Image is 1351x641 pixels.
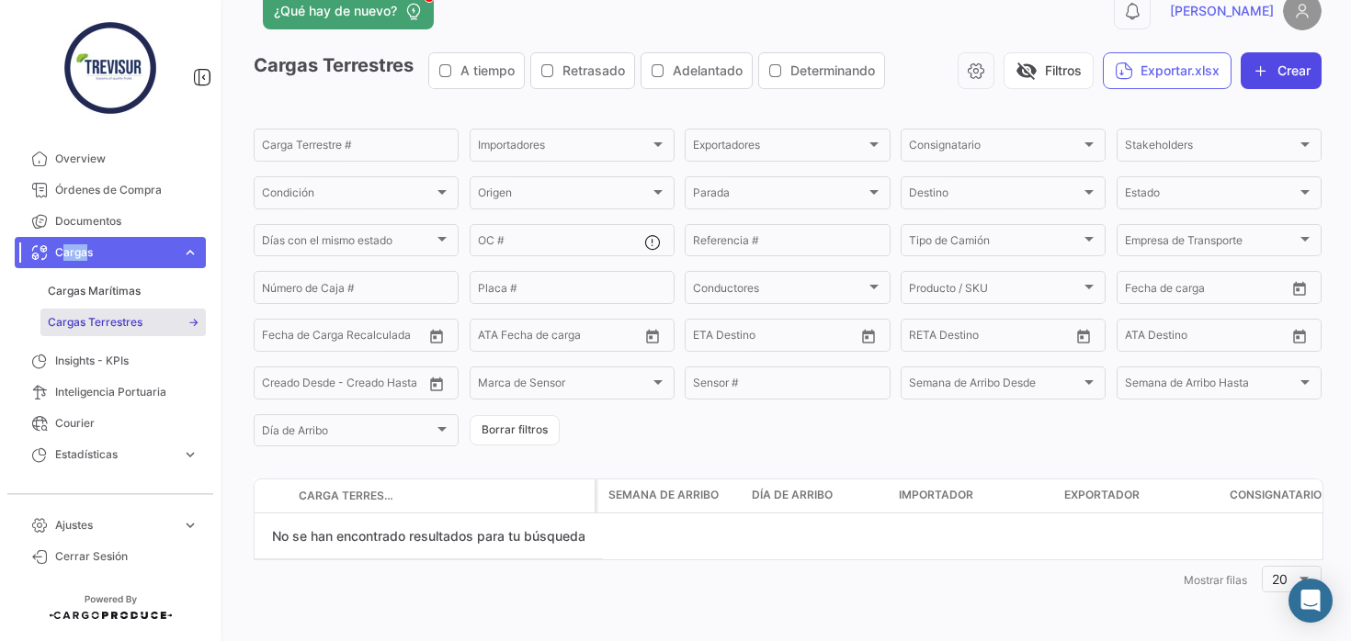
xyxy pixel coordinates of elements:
datatable-header-cell: Póliza [402,489,448,503]
button: A tiempo [429,53,524,88]
input: Desde [1125,284,1158,297]
input: Creado Hasta [346,379,424,392]
datatable-header-cell: Estado de Envio [448,489,595,503]
span: visibility_off [1016,60,1038,82]
div: No se han encontrado resultados para tu búsqueda [255,513,603,559]
button: Open calendar [1286,322,1313,350]
span: Origen [478,189,650,202]
span: Retrasado [562,62,625,80]
button: Crear [1241,52,1322,89]
h3: Cargas Terrestres [254,52,891,89]
span: ¿Qué hay de nuevo? [274,2,397,20]
input: ATD Desde [478,332,536,344]
span: Estado [1125,189,1297,202]
button: Open calendar [639,322,666,350]
datatable-header-cell: Importador [891,479,1057,512]
span: A tiempo [460,62,515,80]
button: Open calendar [423,322,450,350]
a: Courier [15,408,206,439]
span: Marca de Sensor [478,379,650,392]
span: Mostrar filas [1184,573,1247,587]
button: Open calendar [1286,275,1313,302]
span: [PERSON_NAME] [1170,2,1274,20]
span: Días con el mismo estado [262,237,434,250]
span: Documentos [55,213,199,230]
datatable-header-cell: Carga Terrestre # [291,480,402,512]
input: ATD Hasta [549,332,626,344]
span: Carga Terrestre # [299,488,394,504]
button: Open calendar [423,370,450,398]
span: Inteligencia Portuaria [55,384,199,400]
span: Consignatario [909,141,1081,154]
span: Cargas Terrestres [48,314,142,331]
span: Stakeholders [1125,141,1297,154]
span: expand_more [182,244,199,261]
div: Abrir Intercom Messenger [1289,579,1333,623]
button: Adelantado [641,53,752,88]
span: Día de Arribo [752,487,833,503]
button: Exportar.xlsx [1103,52,1232,89]
a: Documentos [15,206,206,237]
span: Conductores [693,284,865,297]
span: Órdenes de Compra [55,182,199,198]
span: Estadísticas [55,446,175,463]
span: Producto / SKU [909,284,1081,297]
input: Desde [909,332,942,344]
button: Retrasado [531,53,634,88]
a: Cargas Marítimas [40,277,206,305]
input: Desde [262,332,295,344]
span: Cargas Marítimas [48,283,141,299]
input: Hasta [308,332,385,344]
span: Día de Arribo [262,427,434,440]
span: Semana de Arribo Hasta [1125,379,1297,392]
input: Hasta [739,332,816,344]
input: Creado Desde [262,379,334,392]
datatable-header-cell: Semana de Arribo [597,479,744,512]
span: Courier [55,415,199,432]
button: Borrar filtros [470,415,560,445]
a: Inteligencia Portuaria [15,377,206,408]
span: Ajustes [55,517,175,534]
input: Hasta [1171,284,1248,297]
span: Cerrar Sesión [55,548,199,565]
span: Semana de Arribo Desde [909,379,1081,392]
button: visibility_offFiltros [1004,52,1094,89]
img: 6caa5ca1-1133-4498-815f-28de0616a803.jpeg [64,22,156,114]
span: Destino [909,189,1081,202]
button: Determinando [759,53,884,88]
span: 20 [1272,571,1288,587]
datatable-header-cell: Exportador [1057,479,1222,512]
a: Órdenes de Compra [15,174,206,206]
input: ATA Desde [1125,332,1181,344]
button: Open calendar [855,322,882,350]
span: Consignatario [1230,487,1322,503]
span: Importador [899,487,973,503]
span: Tipo de Camión [909,237,1081,250]
span: Empresa de Transporte [1125,237,1297,250]
span: Importadores [478,141,650,154]
span: Overview [55,151,199,167]
span: Semana de Arribo [608,487,719,503]
a: Cargas Terrestres [40,309,206,336]
datatable-header-cell: Día de Arribo [744,479,891,512]
span: Adelantado [673,62,743,80]
span: Cargas [55,244,175,261]
span: Condición [262,189,434,202]
span: Exportadores [693,141,865,154]
input: Desde [693,332,726,344]
input: Hasta [955,332,1032,344]
span: Exportador [1064,487,1140,503]
span: Insights - KPIs [55,353,199,369]
button: Open calendar [1070,322,1097,350]
a: Insights - KPIs [15,345,206,377]
a: Overview [15,143,206,174]
span: expand_more [182,517,199,534]
span: expand_more [182,446,199,463]
span: Determinando [790,62,875,80]
input: ATA Hasta [1194,332,1271,344]
span: Parada [693,189,865,202]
